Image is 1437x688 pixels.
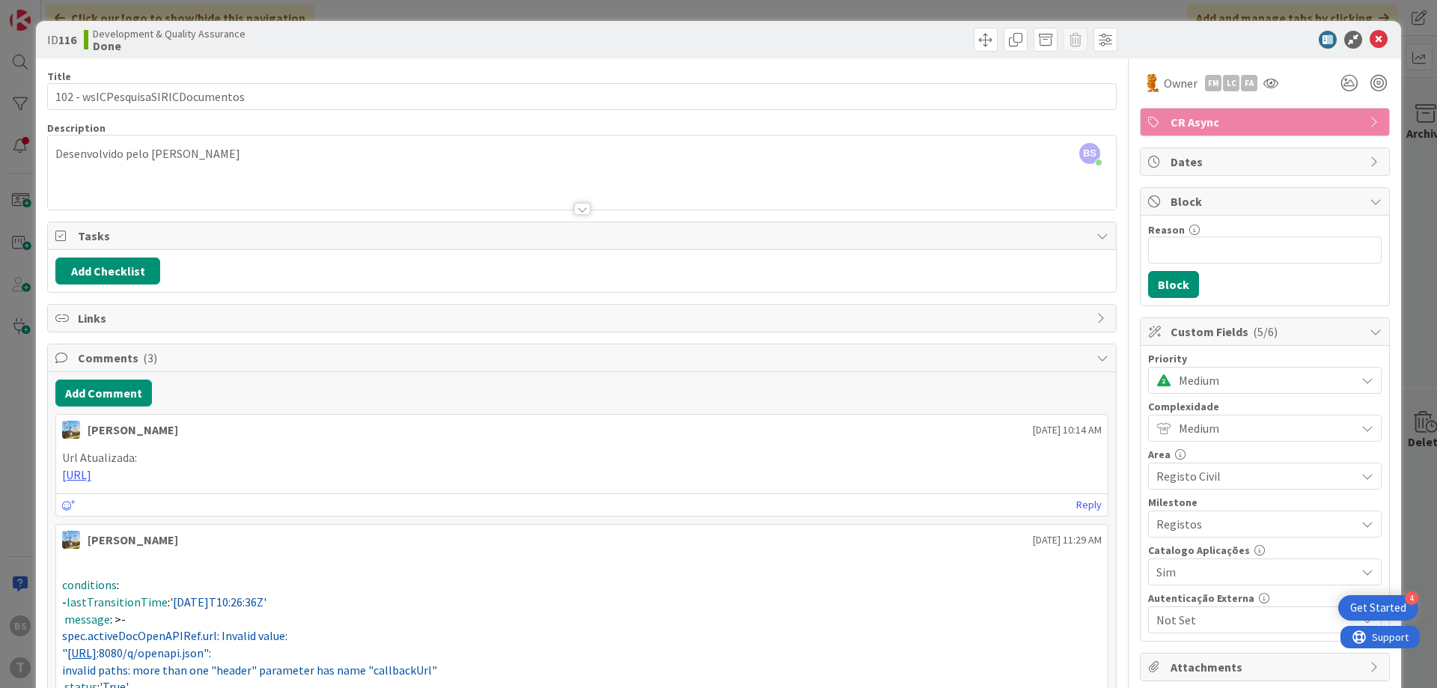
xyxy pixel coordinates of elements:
span: ( 3 ) [143,350,157,365]
span: Comments [78,349,1089,367]
div: [PERSON_NAME] [88,421,178,439]
div: LC [1223,75,1239,91]
span: invalid paths: more than one "header" parameter has name "callbackUrl" [62,663,437,678]
span: Owner [1164,74,1197,92]
span: lastTransitionTime [67,594,168,609]
span: Attachments [1171,658,1362,676]
span: Block [1171,192,1362,210]
div: Milestone [1148,497,1382,508]
span: BS [1079,143,1100,164]
span: Medium [1179,418,1348,439]
span: Not Set [1156,609,1348,630]
span: - [62,594,67,609]
span: spec.activeDocOpenAPIRef.url: Invalid value: [62,628,287,643]
div: FM [1205,75,1221,91]
span: ID [47,31,76,49]
span: Dates [1171,153,1362,171]
span: " [62,645,67,660]
input: type card name here... [47,83,1117,110]
label: Title [47,70,71,83]
img: DG [62,421,80,439]
div: Autenticação Externa [1148,593,1382,603]
span: : >- [110,612,126,627]
span: : [168,594,170,609]
span: conditions [62,577,117,592]
div: FA [1241,75,1257,91]
span: Medium [1179,370,1348,391]
span: Support [31,2,68,20]
span: message [64,612,110,627]
button: Block [1148,271,1199,298]
b: Done [93,40,245,52]
span: Custom Fields [1171,323,1362,341]
div: Complexidade [1148,401,1382,412]
div: Catalogo Aplicações [1148,545,1382,555]
div: [PERSON_NAME] [88,531,178,549]
span: Registo Civil [1156,466,1348,487]
img: RL [1143,74,1161,92]
span: '[DATE]T10:26:36Z' [170,594,266,609]
span: ( 5/6 ) [1253,324,1278,339]
span: Links [78,309,1089,327]
span: CR Async [1171,113,1362,131]
span: :8080/q/openapi.json": [97,645,211,660]
button: Add Checklist [55,258,160,284]
span: Development & Quality Assurance [93,28,245,40]
div: 4 [1405,591,1418,605]
button: Add Comment [55,380,152,407]
span: Sim [1156,561,1348,582]
span: [DATE] 10:14 AM [1033,422,1102,438]
div: Get Started [1350,600,1406,615]
p: Desenvolvido pelo [PERSON_NAME] [55,145,1108,162]
div: Area [1148,449,1382,460]
div: Open Get Started checklist, remaining modules: 4 [1338,595,1418,621]
span: : [117,577,119,592]
label: Reason [1148,223,1185,237]
span: Description [47,121,106,135]
span: Registos [1156,514,1348,535]
a: Reply [1076,496,1102,514]
div: Priority [1148,353,1382,364]
span: Tasks [78,227,1089,245]
b: 116 [58,32,76,47]
img: DG [62,531,80,549]
a: [URL] [67,645,97,660]
p: Url Atualizada: [62,449,1102,466]
a: [URL] [62,467,91,482]
span: [DATE] 11:29 AM [1033,532,1102,548]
